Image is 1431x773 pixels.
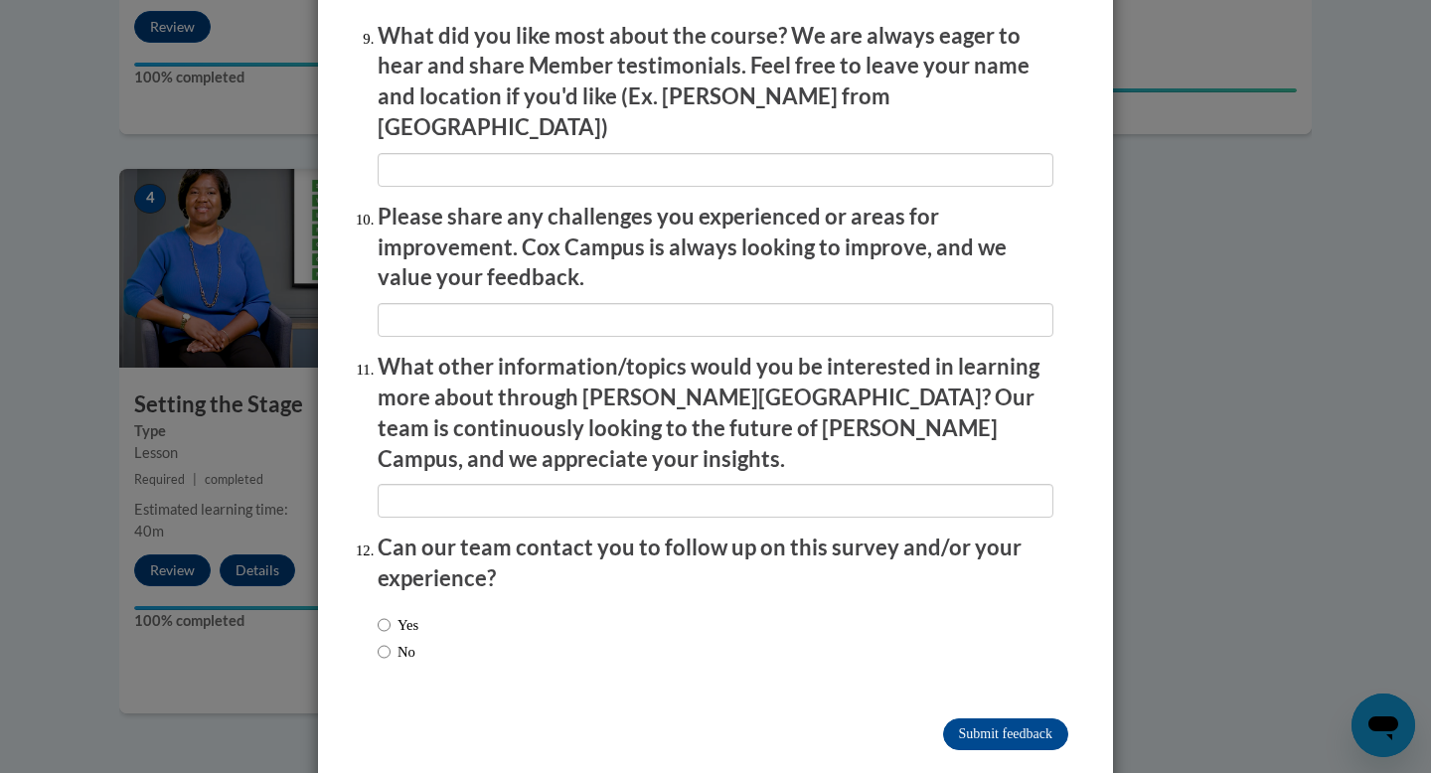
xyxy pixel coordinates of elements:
[378,21,1053,143] p: What did you like most about the course? We are always eager to hear and share Member testimonial...
[378,614,391,636] input: Yes
[378,352,1053,474] p: What other information/topics would you be interested in learning more about through [PERSON_NAME...
[378,202,1053,293] p: Please share any challenges you experienced or areas for improvement. Cox Campus is always lookin...
[378,533,1053,594] p: Can our team contact you to follow up on this survey and/or your experience?
[943,718,1068,750] input: Submit feedback
[378,614,418,636] label: Yes
[378,641,415,663] label: No
[378,641,391,663] input: No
